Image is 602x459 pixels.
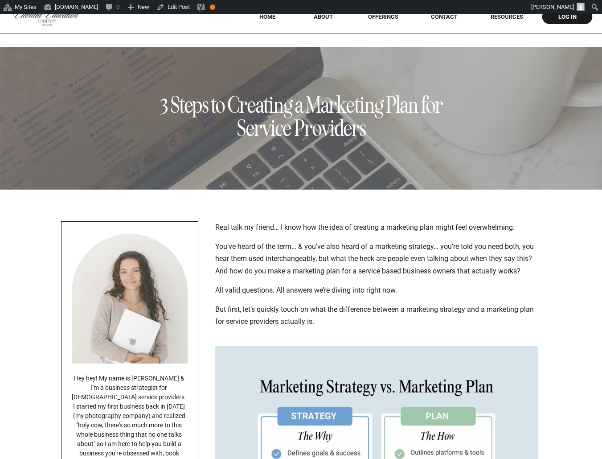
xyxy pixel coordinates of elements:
p: You’ve heard of the term… & you’ve also heard of a marketing strategy… you’re told you need both,... [215,240,538,277]
h1: 3 Steps to Creating a Marketing Plan for Service Providers [134,94,469,140]
p: But first, let’s quickly touch on what the difference between a marketing strategy and a marketin... [215,303,538,327]
a: log in [550,13,585,20]
a: HOME [247,13,287,20]
a: RESOURCES [478,13,535,20]
div: OK [210,4,215,10]
p: Real talk my friend… I know how the idea of creating a marketing plan might feel overwhelming. [215,221,538,233]
a: About [307,13,339,20]
p: All valid questions. All answers we’re diving into right now. [215,284,538,296]
span: [PERSON_NAME] [531,4,574,10]
a: offerings [355,13,411,20]
a: Contact [425,13,464,20]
